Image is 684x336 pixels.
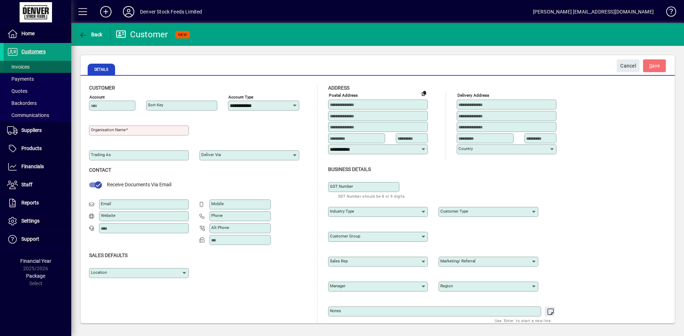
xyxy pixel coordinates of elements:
span: Reports [21,200,39,206]
span: ave [649,60,660,72]
span: Home [21,31,35,36]
mat-label: Website [101,213,115,218]
div: Denver Stock Feeds Limited [140,6,202,17]
div: [PERSON_NAME] [EMAIL_ADDRESS][DOMAIN_NAME] [533,6,654,17]
mat-label: Marketing/ Referral [440,258,476,263]
span: Settings [21,218,40,224]
mat-label: Alt Phone [211,225,229,230]
span: Contact [89,167,111,173]
mat-label: Sort key [148,102,163,107]
mat-label: Phone [211,213,223,218]
a: Backorders [4,97,71,109]
a: Settings [4,212,71,230]
a: Quotes [4,85,71,97]
mat-label: Notes [330,308,341,313]
button: Add [94,5,117,18]
mat-label: GST Number [330,184,353,189]
span: Business details [328,166,371,172]
div: Customer [116,29,168,40]
mat-label: Customer type [440,209,468,214]
a: Financials [4,158,71,176]
span: NEW [178,32,187,37]
a: Products [4,140,71,158]
mat-label: Trading as [91,152,111,157]
mat-label: Region [440,283,453,288]
mat-label: Country [458,146,473,151]
span: S [649,63,652,69]
span: Customer [89,85,115,91]
span: Products [21,145,42,151]
button: Profile [117,5,140,18]
mat-label: Sales rep [330,258,348,263]
span: Invoices [7,64,30,70]
mat-hint: GST Number should be 8 or 9 digits [338,192,405,200]
mat-label: Mobile [211,201,224,206]
span: Package [26,273,45,279]
span: Cancel [620,60,636,72]
span: Payments [7,76,34,82]
span: Receive Documents Via Email [107,182,171,187]
button: Copy to Delivery address [418,87,430,99]
button: Save [643,59,666,72]
mat-label: Location [91,270,107,275]
span: Sales defaults [89,252,128,258]
span: Suppliers [21,127,42,133]
a: Suppliers [4,122,71,139]
span: Customers [21,49,46,54]
span: Quotes [7,88,27,94]
a: Invoices [4,61,71,73]
mat-label: Account [89,95,105,100]
span: Financial Year [20,258,51,264]
a: Reports [4,194,71,212]
mat-label: Email [101,201,111,206]
span: Financials [21,164,44,169]
span: Staff [21,182,32,187]
mat-label: Deliver via [201,152,221,157]
mat-label: Customer group [330,234,360,239]
span: Back [79,32,103,37]
mat-hint: Use 'Enter' to start a new line [495,316,551,325]
a: Payments [4,73,71,85]
a: Communications [4,109,71,121]
a: Home [4,25,71,43]
mat-label: Account Type [228,95,253,100]
button: Cancel [617,59,639,72]
span: Support [21,236,39,242]
span: Backorders [7,100,37,106]
a: Staff [4,176,71,194]
button: Back [77,28,104,41]
a: Support [4,230,71,248]
a: Knowledge Base [661,1,675,25]
mat-label: Manager [330,283,346,288]
span: Address [328,85,349,91]
span: Details [88,64,115,75]
span: Communications [7,112,49,118]
app-page-header-button: Back [71,28,110,41]
mat-label: Organisation name [91,127,126,132]
mat-label: Industry type [330,209,354,214]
